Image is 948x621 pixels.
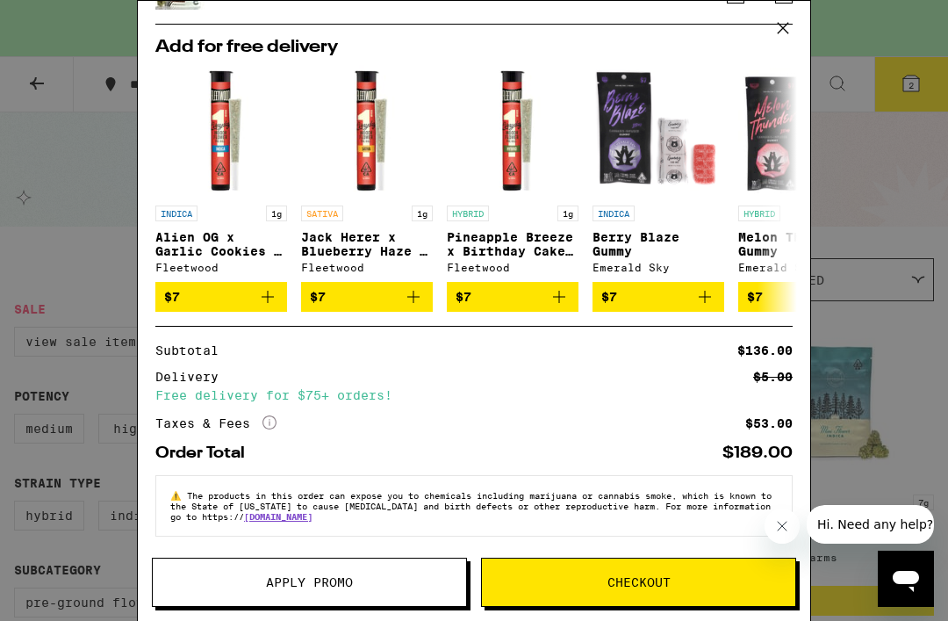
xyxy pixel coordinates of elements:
[301,282,433,312] button: Add to bag
[266,576,353,589] span: Apply Promo
[607,576,671,589] span: Checkout
[456,290,471,304] span: $7
[155,445,257,461] div: Order Total
[592,65,724,197] img: Emerald Sky - Berry Blaze Gummy
[155,206,197,221] p: INDICA
[738,65,870,197] img: Emerald Sky - Melon Thunder Gummy
[310,290,326,304] span: $7
[266,206,287,221] p: 1g
[170,490,187,501] span: ⚠️
[447,230,578,258] p: Pineapple Breeze x Birthday Cake - 1g
[155,65,287,282] a: Open page for Alien OG x Garlic Cookies - 1g from Fleetwood
[753,371,793,383] div: $5.00
[481,558,796,607] button: Checkout
[447,65,578,197] img: Fleetwood - Pineapple Breeze x Birthday Cake - 1g
[738,230,870,258] p: Melon Thunder Gummy
[737,344,793,357] div: $136.00
[557,206,578,221] p: 1g
[155,344,231,357] div: Subtotal
[592,262,724,273] div: Emerald Sky
[152,558,467,607] button: Apply Promo
[447,262,578,273] div: Fleetwood
[155,39,793,56] h2: Add for free delivery
[301,206,343,221] p: SATIVA
[592,65,724,282] a: Open page for Berry Blaze Gummy from Emerald Sky
[447,65,578,282] a: Open page for Pineapple Breeze x Birthday Cake - 1g from Fleetwood
[592,282,724,312] button: Add to bag
[155,371,231,383] div: Delivery
[155,282,287,312] button: Add to bag
[412,206,433,221] p: 1g
[301,262,433,273] div: Fleetwood
[747,290,763,304] span: $7
[738,262,870,273] div: Emerald Sky
[155,415,276,431] div: Taxes & Fees
[301,65,433,197] img: Fleetwood - Jack Herer x Blueberry Haze - 1g
[155,389,793,401] div: Free delivery for $75+ orders!
[155,230,287,258] p: Alien OG x Garlic Cookies - 1g
[601,290,617,304] span: $7
[301,65,433,282] a: Open page for Jack Herer x Blueberry Haze - 1g from Fleetwood
[738,206,780,221] p: HYBRID
[447,206,489,221] p: HYBRID
[738,65,870,282] a: Open page for Melon Thunder Gummy from Emerald Sky
[738,282,870,312] button: Add to bag
[765,509,800,544] iframe: Close message
[447,282,578,312] button: Add to bag
[164,290,180,304] span: $7
[170,490,772,522] span: The products in this order can expose you to chemicals including marijuana or cannabis smoke, whi...
[592,206,635,221] p: INDICA
[807,505,934,544] iframe: Message from company
[301,230,433,258] p: Jack Herer x Blueberry Haze - 1g
[722,445,793,461] div: $189.00
[244,511,312,522] a: [DOMAIN_NAME]
[155,65,287,197] img: Fleetwood - Alien OG x Garlic Cookies - 1g
[592,230,724,258] p: Berry Blaze Gummy
[878,551,934,607] iframe: Button to launch messaging window
[745,417,793,430] div: $53.00
[155,262,287,273] div: Fleetwood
